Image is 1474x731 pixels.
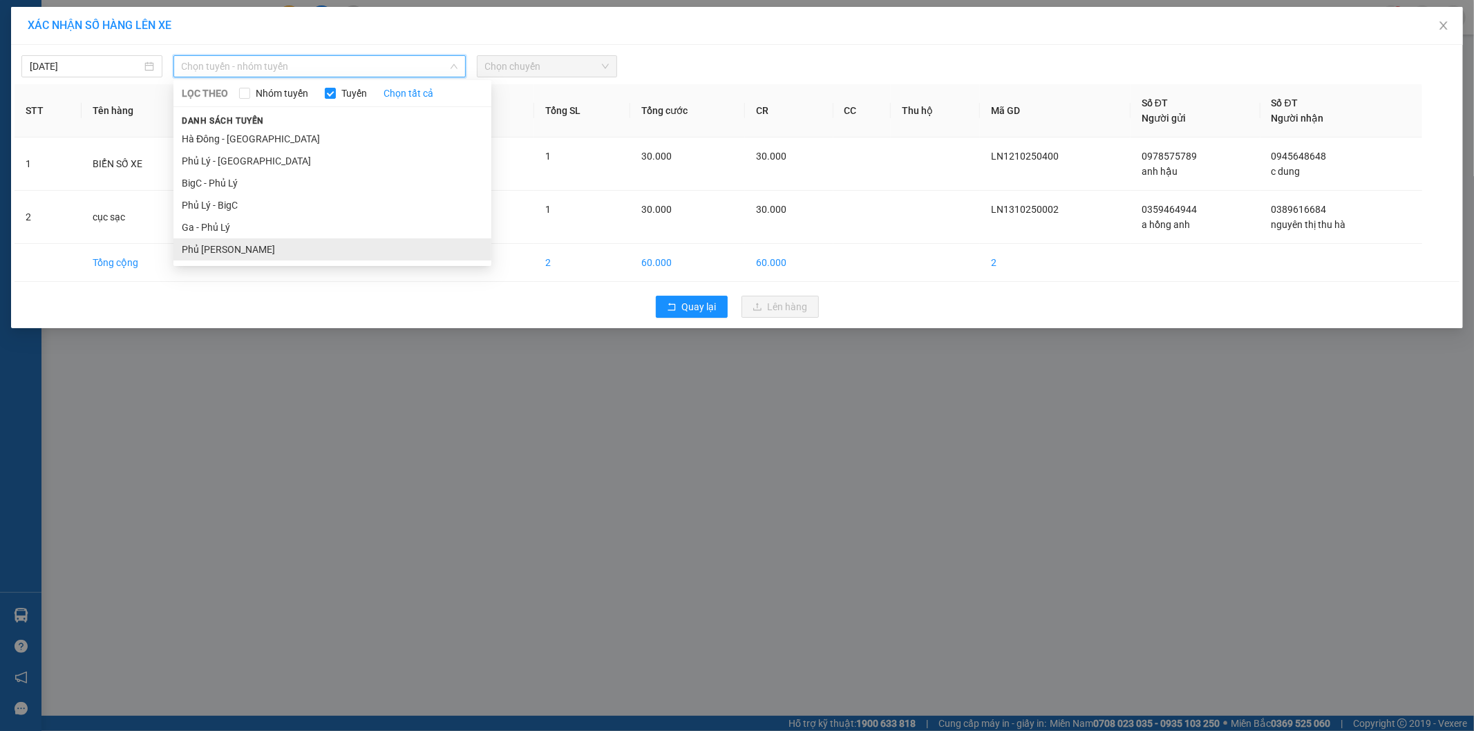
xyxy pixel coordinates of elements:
[745,244,833,282] td: 60.000
[756,151,786,162] span: 30.000
[641,151,672,162] span: 30.000
[1272,204,1327,215] span: 0389616684
[82,84,202,137] th: Tên hàng
[682,299,717,314] span: Quay lại
[1142,113,1186,124] span: Người gửi
[173,238,491,260] li: Phủ [PERSON_NAME]
[741,296,819,318] button: uploadLên hàng
[173,128,491,150] li: Hà Đông - [GEOGRAPHIC_DATA]
[1272,219,1346,230] span: nguyên thị thu hà
[991,151,1059,162] span: LN1210250400
[991,204,1059,215] span: LN1310250002
[250,86,314,101] span: Nhóm tuyến
[384,86,433,101] a: Chọn tất cả
[545,204,551,215] span: 1
[15,137,82,191] td: 1
[1142,151,1197,162] span: 0978575789
[833,84,891,137] th: CC
[545,151,551,162] span: 1
[656,296,728,318] button: rollbackQuay lại
[980,84,1131,137] th: Mã GD
[1424,7,1463,46] button: Close
[1438,20,1449,31] span: close
[1142,97,1168,108] span: Số ĐT
[173,150,491,172] li: Phủ Lý - [GEOGRAPHIC_DATA]
[15,191,82,244] td: 2
[485,56,610,77] span: Chọn chuyến
[891,84,980,137] th: Thu hộ
[641,204,672,215] span: 30.000
[1142,204,1197,215] span: 0359464944
[534,84,630,137] th: Tổng SL
[534,244,630,282] td: 2
[630,84,745,137] th: Tổng cước
[667,302,677,313] span: rollback
[173,172,491,194] li: BigC - Phủ Lý
[182,86,228,101] span: LỌC THEO
[450,62,458,70] span: down
[745,84,833,137] th: CR
[1272,151,1327,162] span: 0945648648
[28,19,171,32] span: XÁC NHẬN SỐ HÀNG LÊN XE
[1272,113,1324,124] span: Người nhận
[173,115,272,127] span: Danh sách tuyến
[756,204,786,215] span: 30.000
[173,194,491,216] li: Phủ Lý - BigC
[336,86,372,101] span: Tuyến
[1272,166,1301,177] span: c dung
[630,244,745,282] td: 60.000
[1142,166,1178,177] span: anh hậu
[1142,219,1190,230] span: a hồng anh
[173,216,491,238] li: Ga - Phủ Lý
[82,191,202,244] td: cục sạc
[82,244,202,282] td: Tổng cộng
[30,59,142,74] input: 13/10/2025
[182,56,457,77] span: Chọn tuyến - nhóm tuyến
[1272,97,1298,108] span: Số ĐT
[980,244,1131,282] td: 2
[15,84,82,137] th: STT
[82,137,202,191] td: BIỂN SỐ XE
